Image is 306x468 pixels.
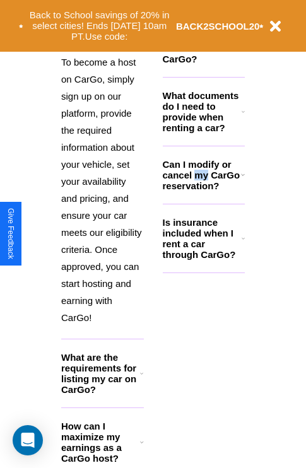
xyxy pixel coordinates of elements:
div: Open Intercom Messenger [13,425,43,455]
h3: Is insurance included when I rent a car through CarGo? [163,217,242,260]
p: To become a host on CarGo, simply sign up on our platform, provide the required information about... [61,54,144,326]
h3: How can I maximize my earnings as a CarGo host? [61,421,140,464]
b: BACK2SCHOOL20 [176,21,260,32]
h3: Can I modify or cancel my CarGo reservation? [163,159,241,191]
button: Back to School savings of 20% in select cities! Ends [DATE] 10am PT.Use code: [23,6,176,45]
div: Give Feedback [6,208,15,259]
h3: What are the requirements for listing my car on CarGo? [61,352,140,395]
h3: What documents do I need to provide when renting a car? [163,90,242,133]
